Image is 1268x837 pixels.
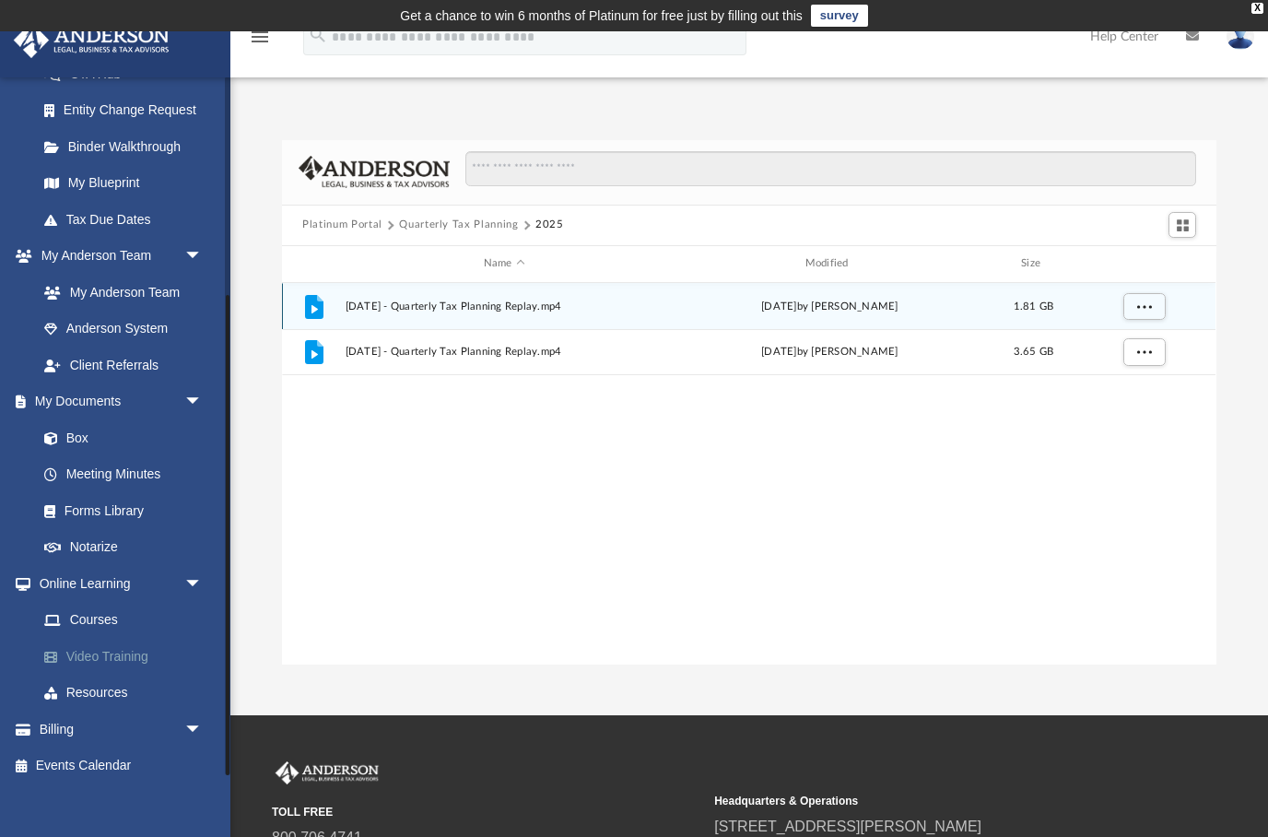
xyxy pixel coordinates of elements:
[26,347,221,383] a: Client Referrals
[302,217,382,233] button: Platinum Portal
[249,26,271,48] i: menu
[26,638,230,675] a: Video Training
[13,383,221,420] a: My Documentsarrow_drop_down
[26,311,221,348] a: Anderson System
[26,602,230,639] a: Courses
[184,565,221,603] span: arrow_drop_down
[13,238,221,275] a: My Anderson Teamarrow_drop_down
[1079,255,1208,272] div: id
[346,300,663,312] span: [DATE] - Quarterly Tax Planning Replay.mp4
[26,128,230,165] a: Binder Walkthrough
[714,793,1144,809] small: Headquarters & Operations
[249,35,271,48] a: menu
[535,217,564,233] button: 2025
[184,238,221,276] span: arrow_drop_down
[671,344,989,360] div: [DATE] by [PERSON_NAME]
[1014,347,1054,357] span: 3.65 GB
[1123,338,1166,366] button: More options
[26,274,212,311] a: My Anderson Team
[1227,23,1254,50] img: User Pic
[399,217,518,233] button: Quarterly Tax Planning
[345,255,663,272] div: Name
[13,748,230,784] a: Events Calendar
[308,25,328,45] i: search
[26,92,230,129] a: Entity Change Request
[184,711,221,749] span: arrow_drop_down
[346,346,663,358] span: [DATE] - Quarterly Tax Planning Replay.mp4
[671,298,989,314] div: [DATE] by [PERSON_NAME]
[26,201,230,238] a: Tax Due Dates
[272,804,701,820] small: TOLL FREE
[26,456,221,493] a: Meeting Minutes
[290,255,336,272] div: id
[671,255,989,272] div: Modified
[26,675,230,712] a: Resources
[997,255,1071,272] div: Size
[1251,3,1263,14] div: close
[282,283,1215,666] div: grid
[26,419,212,456] a: Box
[26,492,212,529] a: Forms Library
[1168,212,1196,238] button: Switch to Grid View
[714,819,981,834] a: [STREET_ADDRESS][PERSON_NAME]
[184,383,221,421] span: arrow_drop_down
[8,22,175,58] img: Anderson Advisors Platinum Portal
[13,565,230,602] a: Online Learningarrow_drop_down
[272,761,382,785] img: Anderson Advisors Platinum Portal
[400,5,803,27] div: Get a chance to win 6 months of Platinum for free just by filling out this
[811,5,868,27] a: survey
[465,151,1196,186] input: Search files and folders
[13,711,230,748] a: Billingarrow_drop_down
[26,529,221,566] a: Notarize
[26,165,221,202] a: My Blueprint
[1014,301,1054,311] span: 1.81 GB
[1123,292,1166,320] button: More options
